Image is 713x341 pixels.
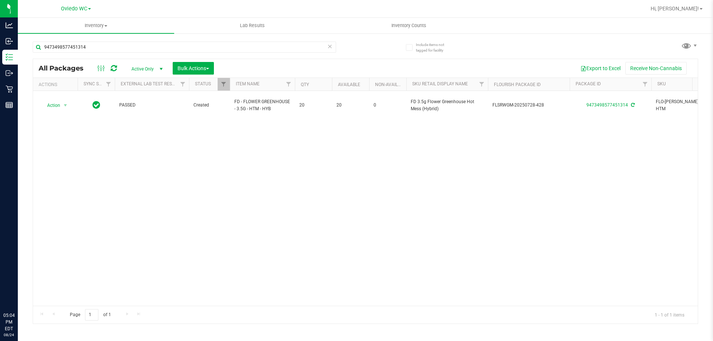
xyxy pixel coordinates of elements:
[336,102,365,109] span: 20
[6,37,13,45] inline-svg: Inbound
[6,101,13,109] inline-svg: Reports
[33,42,336,53] input: Search Package ID, Item Name, SKU, Lot or Part Number...
[301,82,309,87] a: Qty
[22,281,31,289] iframe: Resource center unread badge
[84,81,112,86] a: Sync Status
[576,62,625,75] button: Export to Excel
[649,309,690,320] span: 1 - 1 of 1 items
[6,53,13,61] inline-svg: Inventory
[193,102,225,109] span: Created
[476,78,488,91] a: Filter
[177,78,189,91] a: Filter
[3,332,14,338] p: 08/24
[283,78,295,91] a: Filter
[338,82,360,87] a: Available
[18,18,174,33] a: Inventory
[327,42,332,51] span: Clear
[173,62,214,75] button: Bulk Actions
[6,69,13,77] inline-svg: Outbound
[657,81,666,86] a: SKU
[121,81,179,86] a: External Lab Test Result
[64,309,117,321] span: Page of 1
[639,78,651,91] a: Filter
[7,282,30,304] iframe: Resource center
[39,64,91,72] span: All Packages
[411,98,484,112] span: FD 3.5g Flower Greenhouse Hot Mess (Hybrid)
[651,6,699,12] span: Hi, [PERSON_NAME]!
[656,98,712,112] span: FLO-[PERSON_NAME]-SUN-HTM
[630,102,635,108] span: Sync from Compliance System
[374,102,402,109] span: 0
[61,100,70,111] span: select
[6,22,13,29] inline-svg: Analytics
[218,78,230,91] a: Filter
[625,62,687,75] button: Receive Non-Cannabis
[576,81,601,86] a: Package ID
[61,6,87,12] span: Oviedo WC
[494,82,541,87] a: Flourish Package ID
[299,102,328,109] span: 20
[102,78,115,91] a: Filter
[92,100,100,110] span: In Sync
[6,85,13,93] inline-svg: Retail
[174,18,331,33] a: Lab Results
[586,102,628,108] a: 9473498577451314
[381,22,436,29] span: Inventory Counts
[3,312,14,332] p: 05:04 PM EDT
[375,82,408,87] a: Non-Available
[234,98,290,112] span: FD - FLOWER GREENHOUSE - 3.5G - HTM - HYB
[492,102,565,109] span: FLSRWGM-20250728-428
[178,65,209,71] span: Bulk Actions
[331,18,487,33] a: Inventory Counts
[195,81,211,86] a: Status
[230,22,275,29] span: Lab Results
[236,81,260,86] a: Item Name
[85,309,98,321] input: 1
[416,42,453,53] span: Include items not tagged for facility
[412,81,468,86] a: Sku Retail Display Name
[119,102,185,109] span: PASSED
[39,82,75,87] div: Actions
[40,100,61,111] span: Action
[18,22,174,29] span: Inventory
